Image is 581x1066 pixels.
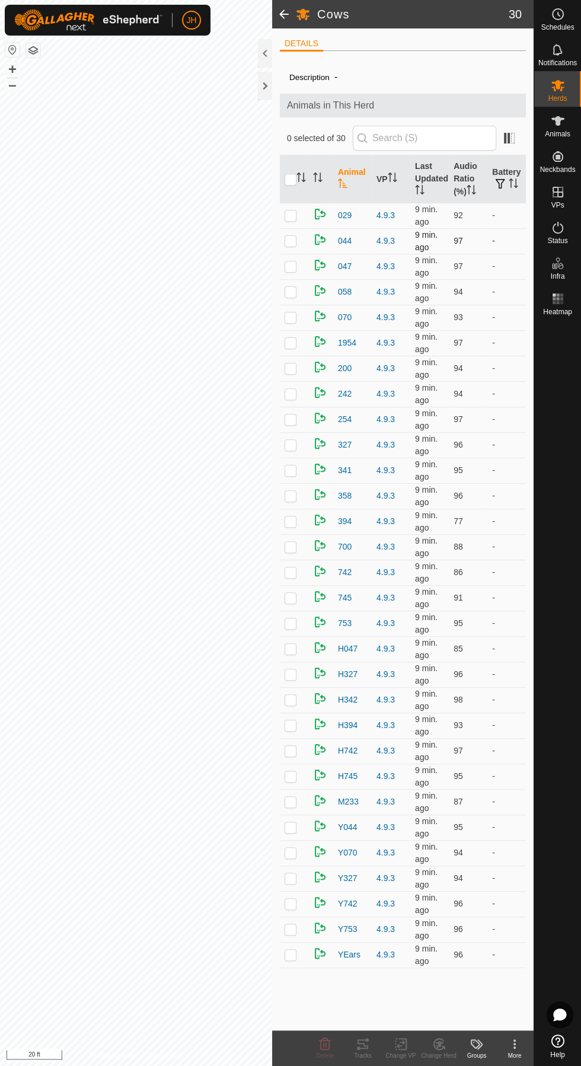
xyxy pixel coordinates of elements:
a: 4.9.3 [376,542,395,551]
img: returning on [313,538,327,553]
td: - [487,815,526,840]
p-sorticon: Activate to sort [313,174,323,184]
span: 700 [338,541,352,553]
span: Aug 11, 2025, 8:33 PM [415,944,438,966]
span: 047 [338,260,352,273]
a: 4.9.3 [376,593,395,602]
a: 4.9.3 [376,771,395,781]
img: returning on [313,895,327,909]
td: - [487,662,526,687]
a: 4.9.3 [376,261,395,271]
p-sorticon: Activate to sort [509,180,518,190]
span: 94 [454,848,463,857]
span: Y742 [338,898,357,910]
span: 1954 [338,337,356,349]
span: 97 [454,338,463,347]
span: Heatmap [543,308,572,315]
td: - [487,611,526,636]
a: 4.9.3 [376,822,395,832]
img: returning on [313,589,327,604]
td: - [487,917,526,942]
td: - [487,789,526,815]
span: 77 [454,516,463,526]
img: returning on [313,615,327,629]
span: 97 [454,746,463,755]
td: - [487,305,526,330]
span: 94 [454,287,463,296]
span: 91 [454,593,463,602]
a: 4.9.3 [376,210,395,220]
a: 4.9.3 [376,618,395,628]
img: returning on [313,487,327,502]
span: Status [547,237,567,244]
span: 044 [338,235,352,247]
img: returning on [313,207,327,221]
div: More [496,1051,534,1060]
span: 96 [454,950,463,959]
button: – [5,78,20,92]
span: 394 [338,515,352,528]
img: returning on [313,436,327,451]
span: Y044 [338,821,357,834]
span: H342 [338,694,357,706]
img: returning on [313,360,327,374]
span: Aug 11, 2025, 8:33 PM [415,867,438,889]
th: Audio Ratio (%) [449,155,487,203]
span: Aug 11, 2025, 8:32 PM [415,791,438,813]
div: Tracks [344,1051,382,1060]
td: - [487,866,526,891]
span: Aug 11, 2025, 8:32 PM [415,485,438,507]
img: returning on [313,793,327,808]
img: returning on [313,691,327,706]
span: 029 [338,209,352,222]
span: 94 [454,363,463,373]
span: Animals in This Herd [287,98,519,113]
span: Aug 11, 2025, 8:32 PM [415,332,438,354]
span: Aug 11, 2025, 8:32 PM [415,765,438,787]
span: VPs [551,202,564,209]
span: H047 [338,643,357,655]
a: 4.9.3 [376,338,395,347]
td: - [487,560,526,585]
span: 058 [338,286,352,298]
span: Aug 11, 2025, 8:32 PM [415,205,438,226]
span: Aug 11, 2025, 8:33 PM [415,307,438,328]
a: 4.9.3 [376,465,395,475]
span: Aug 11, 2025, 8:33 PM [415,408,438,430]
a: 4.9.3 [376,236,395,245]
img: returning on [313,232,327,247]
span: 86 [454,567,463,577]
span: Animals [545,130,570,138]
a: 4.9.3 [376,848,395,857]
p-sorticon: Activate to sort [296,174,306,184]
span: 96 [454,669,463,679]
a: 4.9.3 [376,491,395,500]
span: 98 [454,695,463,704]
img: returning on [313,946,327,960]
td: - [487,203,526,228]
td: - [487,764,526,789]
img: returning on [313,666,327,680]
div: Change Herd [420,1051,458,1060]
a: 4.9.3 [376,695,395,704]
p-sorticon: Activate to sort [415,187,424,196]
img: returning on [313,870,327,884]
a: 4.9.3 [376,669,395,679]
span: Schedules [541,24,574,31]
span: 95 [454,465,463,475]
span: Y327 [338,872,357,885]
span: Neckbands [539,166,575,173]
span: Y753 [338,923,357,936]
a: 4.9.3 [376,950,395,959]
td: - [487,509,526,534]
span: Help [550,1051,565,1058]
td: - [487,407,526,432]
span: 341 [338,464,352,477]
th: Battery [487,155,526,203]
span: M233 [338,796,359,808]
span: 93 [454,312,463,322]
a: Privacy Policy [89,1051,133,1061]
span: Aug 11, 2025, 8:33 PM [415,918,438,940]
img: returning on [313,258,327,272]
span: 0 selected of 30 [287,132,353,145]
